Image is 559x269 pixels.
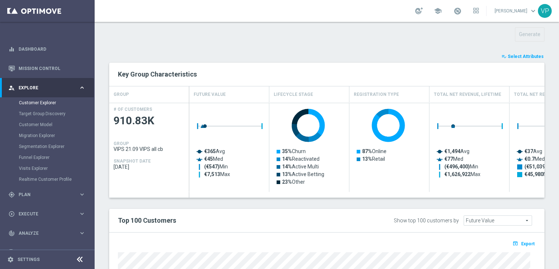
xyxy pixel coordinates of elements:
tspan: €0.7 [524,156,535,162]
a: Mission Control [19,59,86,78]
h4: GROUP [114,88,129,101]
h4: SNAPSHOT DATE [114,159,151,164]
div: Press SPACE to select this row. [109,103,189,192]
tspan: €37 [524,148,533,154]
button: Mission Control [8,66,86,71]
h4: GROUP [114,141,129,146]
i: equalizer [8,46,15,52]
h4: Registration Type [354,88,399,101]
text: Other [282,179,305,185]
div: Execute [8,211,79,217]
tspan: €45 [204,156,213,162]
button: equalizer Dashboard [8,46,86,52]
i: keyboard_arrow_right [79,230,86,237]
i: gps_fixed [8,191,15,198]
i: open_in_browser [512,241,520,246]
h4: Future Value [194,88,226,101]
tspan: 87% [362,148,372,154]
div: Plan [8,191,79,198]
tspan: €45,980 [524,171,543,177]
text: Avg [204,148,225,154]
span: 2025-09-17 [114,164,185,170]
tspan: €1,626,922 [444,171,471,177]
text: Reactivated [282,156,320,162]
text: Med [204,156,223,162]
button: play_circle_outline Execute keyboard_arrow_right [8,211,86,217]
tspan: 13% [282,171,292,177]
i: settings [7,256,14,263]
a: Dashboard [19,39,86,59]
tspan: 23% [282,179,292,185]
tspan: 14% [282,156,292,162]
text: Max [524,171,553,177]
tspan: 13% [362,156,372,162]
div: Funnel Explorer [19,152,94,163]
tspan: €7,513 [204,171,220,177]
div: Customer Explorer [19,97,94,108]
div: Explore [8,85,79,91]
a: Realtime Customer Profile [19,176,76,182]
tspan: (€51,039) [524,164,547,170]
span: VIPS 21.09 VIPS all cb [114,146,185,152]
span: Export [521,241,535,246]
text: Avg [524,148,542,154]
span: Select Attributes [508,54,544,59]
a: Migration Explorer [19,133,76,139]
span: Analyze [19,231,79,235]
div: Customer Model [19,119,94,130]
button: gps_fixed Plan keyboard_arrow_right [8,192,86,198]
h2: Key Group Characteristics [118,70,536,79]
button: track_changes Analyze keyboard_arrow_right [8,230,86,236]
text: Max [204,171,230,177]
div: Segmentation Explorer [19,141,94,152]
span: 910.83K [114,114,185,128]
a: Segmentation Explorer [19,144,76,149]
tspan: (€496,400) [444,164,470,170]
text: Min [204,164,228,170]
div: Analyze [8,230,79,237]
text: Min [524,164,555,170]
text: Retail [362,156,385,162]
text: Med [524,156,545,162]
span: school [434,7,442,15]
tspan: 14% [282,164,292,169]
i: keyboard_arrow_right [79,84,86,91]
h4: Total Net Revenue, Lifetime [434,88,501,101]
a: [PERSON_NAME]keyboard_arrow_down [494,5,538,16]
span: Plan [19,192,79,197]
a: Settings [17,257,40,262]
div: Migration Explorer [19,130,94,141]
i: playlist_add_check [501,54,507,59]
div: Realtime Customer Profile [19,174,94,185]
tspan: €365 [204,148,216,154]
i: keyboard_arrow_right [79,210,86,217]
div: Show top 100 customers by [394,218,459,224]
tspan: (€547) [204,164,219,170]
button: playlist_add_check Select Attributes [501,52,544,61]
a: Funnel Explorer [19,155,76,160]
div: Mission Control [8,59,86,78]
span: Explore [19,86,79,90]
button: person_search Explore keyboard_arrow_right [8,85,86,91]
a: Customer Explorer [19,100,76,106]
tspan: 35% [282,148,292,154]
button: Generate [515,27,544,42]
div: Dashboard [8,39,86,59]
i: keyboard_arrow_right [79,249,86,256]
text: Online [362,148,386,154]
h4: # OF CUSTOMERS [114,107,152,112]
a: Visits Explorer [19,165,76,171]
div: Visits Explorer [19,163,94,174]
text: Med [444,156,463,162]
h2: Top 100 Customers [118,216,357,225]
div: VP [538,4,552,18]
text: Avg [444,148,469,154]
text: Churn [282,148,306,154]
h4: Lifecycle Stage [274,88,313,101]
text: Max [444,171,480,177]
